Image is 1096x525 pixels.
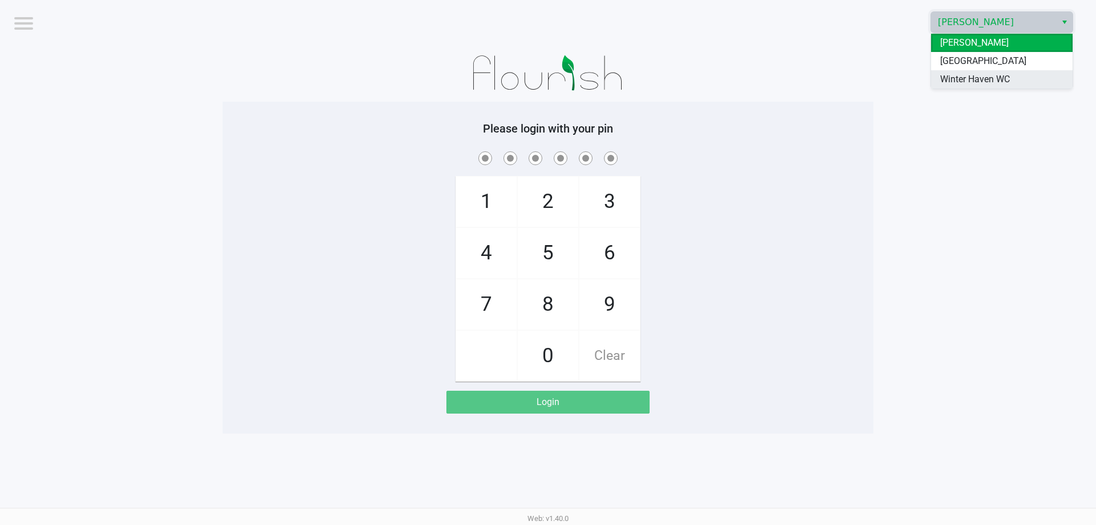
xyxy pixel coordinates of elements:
span: 4 [456,228,517,278]
span: 8 [518,279,578,330]
span: [PERSON_NAME] [940,36,1009,50]
span: 0 [518,331,578,381]
span: [GEOGRAPHIC_DATA] [940,54,1026,68]
h5: Please login with your pin [231,122,865,135]
span: 6 [579,228,640,278]
span: 7 [456,279,517,330]
span: [PERSON_NAME] [938,15,1049,29]
span: 3 [579,177,640,227]
span: 5 [518,228,578,278]
span: 1 [456,177,517,227]
span: 2 [518,177,578,227]
span: 9 [579,279,640,330]
button: Select [1056,12,1073,33]
span: Web: v1.40.0 [527,514,569,523]
span: Clear [579,331,640,381]
span: Winter Haven WC [940,73,1010,86]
